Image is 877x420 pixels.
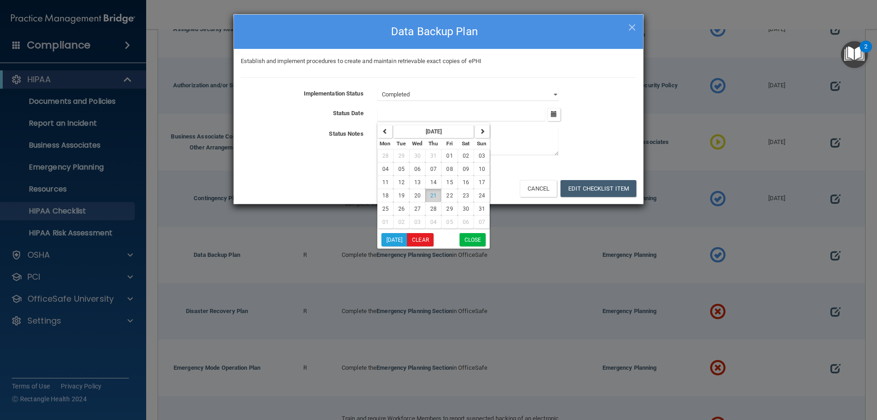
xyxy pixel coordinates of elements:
button: 25 [377,202,393,215]
span: × [628,17,636,35]
button: 18 [377,189,393,202]
button: 24 [474,189,490,202]
button: Clear [407,233,433,246]
span: 05 [446,219,453,225]
button: 04 [377,162,393,175]
span: 17 [479,179,485,186]
button: 01 [441,149,457,162]
button: 31 [425,149,441,162]
small: Wednesday [412,140,423,147]
span: 12 [398,179,405,186]
span: 13 [414,179,421,186]
button: 23 [458,189,474,202]
button: 01 [377,215,393,229]
button: 28 [377,149,393,162]
button: 21 [425,189,441,202]
button: 02 [393,215,409,229]
span: 20 [414,192,421,199]
button: 20 [409,189,425,202]
span: 06 [414,166,421,172]
div: 2 [864,47,867,58]
b: Implementation Status [304,90,364,97]
button: 07 [425,162,441,175]
span: 05 [398,166,405,172]
span: 28 [430,206,437,212]
button: 27 [409,202,425,215]
span: 19 [398,192,405,199]
h4: Data Backup Plan [241,21,636,42]
span: 02 [398,219,405,225]
button: 19 [393,189,409,202]
button: 06 [409,162,425,175]
button: 11 [377,175,393,189]
span: 07 [430,166,437,172]
span: 03 [479,153,485,159]
button: 10 [474,162,490,175]
span: 27 [414,206,421,212]
span: 10 [479,166,485,172]
strong: [DATE] [426,128,442,135]
span: 04 [382,166,389,172]
span: 21 [430,192,437,199]
button: 06 [458,215,474,229]
button: Open Resource Center, 2 new notifications [841,41,868,68]
b: Status Notes [329,130,363,137]
button: 12 [393,175,409,189]
button: 29 [441,202,457,215]
span: 02 [463,153,469,159]
button: 16 [458,175,474,189]
button: 15 [441,175,457,189]
span: 03 [414,219,421,225]
span: 30 [463,206,469,212]
button: 28 [425,202,441,215]
small: Monday [380,140,391,147]
span: 14 [430,179,437,186]
span: 18 [382,192,389,199]
button: 03 [474,149,490,162]
button: 07 [474,215,490,229]
span: 23 [463,192,469,199]
span: 16 [463,179,469,186]
span: 08 [446,166,453,172]
button: 04 [425,215,441,229]
span: 11 [382,179,389,186]
span: 01 [382,219,389,225]
span: 07 [479,219,485,225]
button: 17 [474,175,490,189]
button: 08 [441,162,457,175]
span: 31 [479,206,485,212]
b: Status Date [333,110,364,117]
span: 15 [446,179,453,186]
button: 30 [458,202,474,215]
button: 30 [409,149,425,162]
span: 22 [446,192,453,199]
span: 29 [398,153,405,159]
button: Cancel [520,180,557,197]
small: Tuesday [396,140,406,147]
button: 13 [409,175,425,189]
span: 26 [398,206,405,212]
button: [DATE] [381,233,407,246]
small: Thursday [428,140,438,147]
button: 09 [458,162,474,175]
iframe: Drift Widget Chat Controller [719,355,866,392]
button: 22 [441,189,457,202]
button: 03 [409,215,425,229]
span: 24 [479,192,485,199]
div: Establish and implement procedures to create and maintain retrievable exact copies of ePHI [234,56,643,67]
button: Edit Checklist Item [560,180,636,197]
span: 06 [463,219,469,225]
span: 04 [430,219,437,225]
span: 30 [414,153,421,159]
small: Saturday [462,140,470,147]
button: 05 [393,162,409,175]
small: Friday [446,140,453,147]
button: 31 [474,202,490,215]
button: Close [460,233,486,246]
button: 14 [425,175,441,189]
span: 28 [382,153,389,159]
span: 29 [446,206,453,212]
small: Sunday [477,140,486,147]
span: 25 [382,206,389,212]
span: 09 [463,166,469,172]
